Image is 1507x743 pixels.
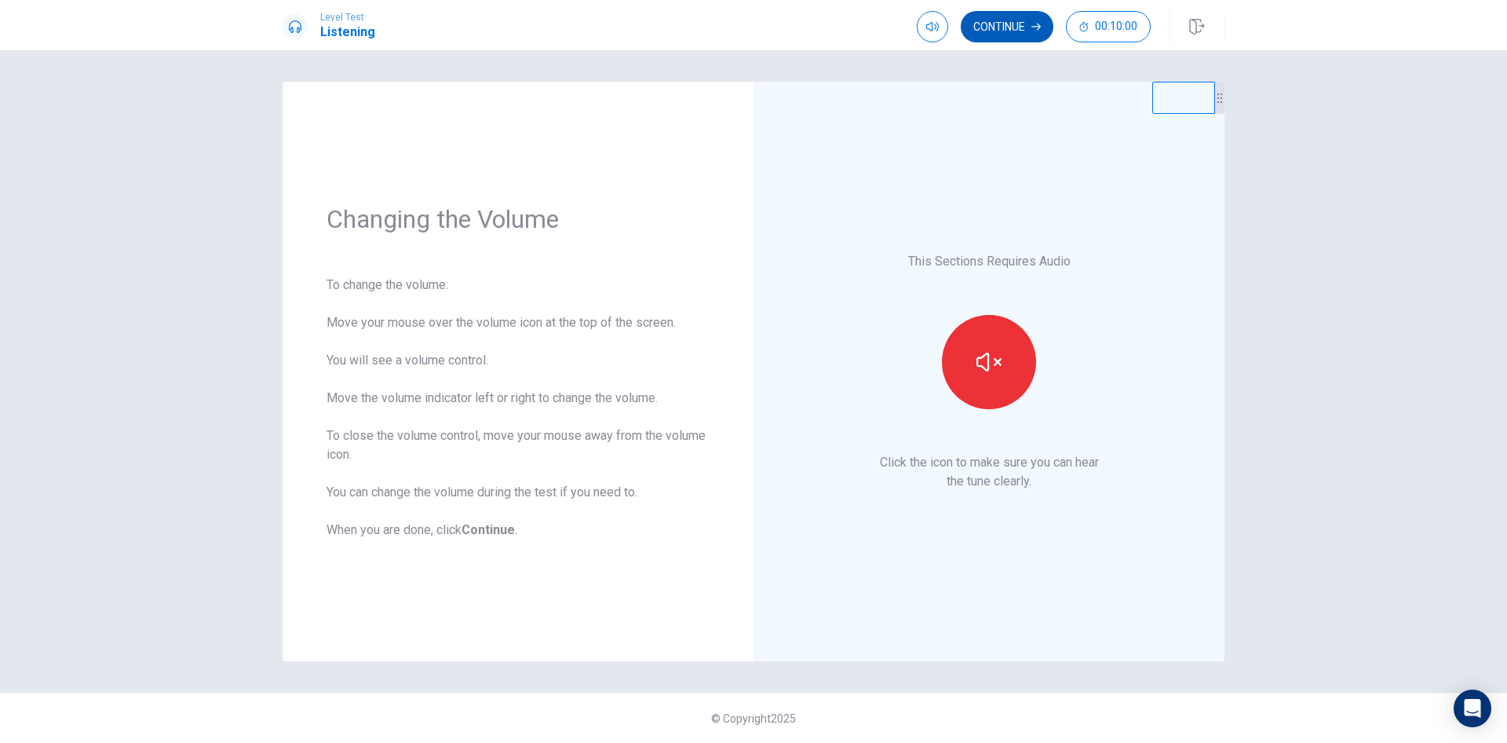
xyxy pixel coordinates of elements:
span: Level Test [320,12,375,23]
div: Open Intercom Messenger [1454,690,1491,727]
div: To change the volume: Move your mouse over the volume icon at the top of the screen. You will see... [327,276,710,540]
button: Continue [961,11,1053,42]
h1: Changing the Volume [327,203,710,235]
p: Click the icon to make sure you can hear the tune clearly. [880,453,1099,491]
button: 00:10:00 [1066,11,1151,42]
h1: Listening [320,23,375,42]
span: 00:10:00 [1095,20,1137,33]
p: This Sections Requires Audio [908,252,1071,271]
span: © Copyright 2025 [711,712,796,725]
b: Continue [462,522,515,537]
